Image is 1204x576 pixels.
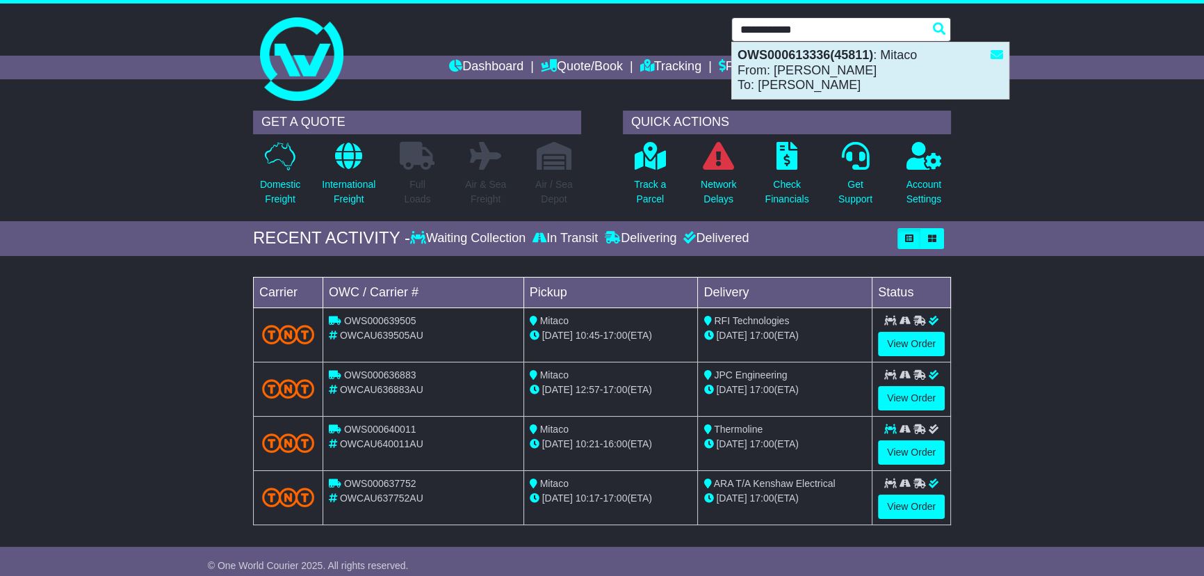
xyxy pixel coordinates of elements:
[540,478,569,489] span: Mitaco
[344,315,416,326] span: OWS000639505
[872,277,951,307] td: Status
[906,141,943,214] a: AccountSettings
[541,56,623,79] a: Quote/Book
[603,438,627,449] span: 16:00
[542,493,573,504] span: [DATE]
[262,379,314,398] img: TNT_Domestic.png
[716,384,747,395] span: [DATE]
[530,383,692,397] div: - (ETA)
[698,277,872,307] td: Delivery
[322,177,375,207] p: International Freight
[703,383,866,397] div: (ETA)
[714,478,836,489] span: ARA T/A Kenshaw Electrical
[732,42,1009,99] div: : Mitaco From: [PERSON_NAME] To: [PERSON_NAME]
[262,488,314,506] img: TNT_Domestic.png
[714,315,789,326] span: RFI Technologies
[714,424,763,435] span: Thermoline
[535,177,573,207] p: Air / Sea Depot
[465,177,506,207] p: Air & Sea Freight
[540,315,569,326] span: Mitaco
[253,554,951,574] div: FROM OUR SUPPORT
[449,56,523,79] a: Dashboard
[714,369,787,381] span: JPC Engineering
[344,369,416,381] span: OWS000636883
[878,332,945,356] a: View Order
[542,384,573,395] span: [DATE]
[576,438,600,449] span: 10:21
[530,437,692,451] div: - (ETA)
[259,141,301,214] a: DomesticFreight
[716,493,747,504] span: [DATE]
[340,493,423,504] span: OWCAU637752AU
[530,328,692,343] div: - (ETA)
[623,111,951,134] div: QUICK ACTIONS
[749,384,774,395] span: 17:00
[838,141,873,214] a: GetSupport
[542,330,573,341] span: [DATE]
[765,141,810,214] a: CheckFinancials
[262,433,314,452] img: TNT_Domestic.png
[340,438,423,449] span: OWCAU640011AU
[601,231,680,246] div: Delivering
[738,48,873,62] strong: OWS000613336(45811)
[254,277,323,307] td: Carrier
[633,141,667,214] a: Track aParcel
[640,56,701,79] a: Tracking
[321,141,376,214] a: InternationalFreight
[878,386,945,410] a: View Order
[634,177,666,207] p: Track a Parcel
[700,141,737,214] a: NetworkDelays
[878,495,945,519] a: View Order
[323,277,524,307] td: OWC / Carrier #
[410,231,529,246] div: Waiting Collection
[260,177,300,207] p: Domestic Freight
[716,330,747,341] span: [DATE]
[529,231,601,246] div: In Transit
[680,231,749,246] div: Delivered
[749,493,774,504] span: 17:00
[703,491,866,506] div: (ETA)
[344,478,416,489] span: OWS000637752
[540,369,569,381] span: Mitaco
[703,437,866,451] div: (ETA)
[749,330,774,341] span: 17:00
[576,493,600,504] span: 10:17
[530,491,692,506] div: - (ETA)
[701,177,736,207] p: Network Delays
[262,325,314,344] img: TNT_Domestic.png
[878,440,945,465] a: View Order
[400,177,434,207] p: Full Loads
[906,177,942,207] p: Account Settings
[340,330,423,341] span: OWCAU639505AU
[719,56,782,79] a: Financials
[540,424,569,435] span: Mitaco
[208,560,409,571] span: © One World Courier 2025. All rights reserved.
[340,384,423,395] span: OWCAU636883AU
[253,111,581,134] div: GET A QUOTE
[716,438,747,449] span: [DATE]
[603,384,627,395] span: 17:00
[523,277,698,307] td: Pickup
[253,228,410,248] div: RECENT ACTIVITY -
[603,330,627,341] span: 17:00
[576,330,600,341] span: 10:45
[703,328,866,343] div: (ETA)
[344,424,416,435] span: OWS000640011
[749,438,774,449] span: 17:00
[603,493,627,504] span: 17:00
[576,384,600,395] span: 12:57
[838,177,872,207] p: Get Support
[542,438,573,449] span: [DATE]
[765,177,809,207] p: Check Financials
